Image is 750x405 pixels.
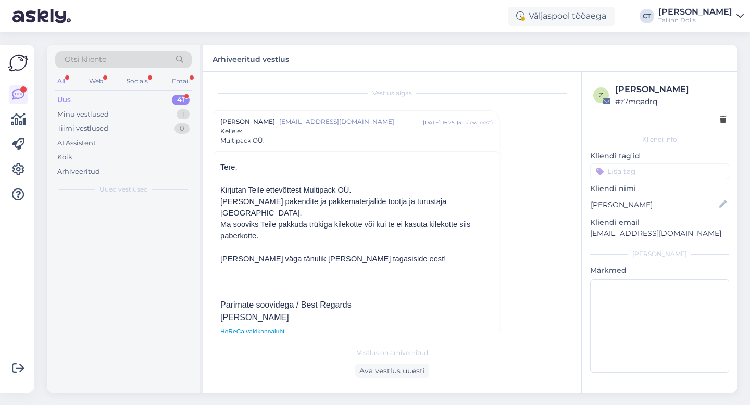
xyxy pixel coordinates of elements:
[590,249,729,259] div: [PERSON_NAME]
[220,184,493,196] p: Kirjutan Teile ettevõttest Multipack OÜ.
[591,199,717,210] input: Lisa nimi
[599,91,603,99] span: z
[57,109,109,120] div: Minu vestlused
[57,95,71,105] div: Uus
[220,328,284,335] span: HoReCa valdkonnajuht
[457,119,493,126] div: ( 3 päeva eest )
[220,136,265,145] span: Multipack OÜ.
[279,117,423,126] span: [EMAIL_ADDRESS][DOMAIN_NAME]
[423,119,455,126] div: [DATE] 16:25
[220,300,352,309] span: Parimate soovidega / Best Regards
[658,8,732,16] div: [PERSON_NAME]
[57,123,108,134] div: Tiimi vestlused
[590,217,729,228] p: Kliendi email
[55,74,67,88] div: All
[220,117,275,126] span: [PERSON_NAME]
[170,74,192,88] div: Email
[177,109,190,120] div: 1
[87,74,105,88] div: Web
[65,54,106,65] span: Otsi kliente
[220,127,242,135] span: Kellele :
[590,265,729,276] p: Märkmed
[213,51,289,65] label: Arhiveeritud vestlus
[590,135,729,144] div: Kliendi info
[355,364,429,378] div: Ava vestlus uuesti
[658,16,732,24] div: Tallinn Dolls
[220,219,493,242] p: Ma sooviks Teile pakkuda trükiga kilekotte või kui te ei kasuta kilekotte siis paberkotte.
[57,167,100,177] div: Arhiveeritud
[590,150,729,161] p: Kliendi tag'id
[57,138,96,148] div: AI Assistent
[220,253,493,264] p: [PERSON_NAME] väga tänulik [PERSON_NAME] tagasiside eest!
[658,8,744,24] a: [PERSON_NAME]Tallinn Dolls
[57,152,72,162] div: Kõik
[124,74,150,88] div: Socials
[220,196,493,219] p: [PERSON_NAME] pakendite ja pakkematerjalide tootja ja turustaja [GEOGRAPHIC_DATA].
[8,53,28,73] img: Askly Logo
[615,96,726,107] div: # z7mqadrq
[214,88,571,98] div: Vestlus algas
[590,163,729,179] input: Lisa tag
[590,228,729,239] p: [EMAIL_ADDRESS][DOMAIN_NAME]
[99,185,148,194] span: Uued vestlused
[174,123,190,134] div: 0
[172,95,190,105] div: 41
[220,161,493,173] p: Tere,
[615,83,726,96] div: [PERSON_NAME]
[220,313,289,322] span: [PERSON_NAME]
[508,7,615,26] div: Väljaspool tööaega
[640,9,654,23] div: CT
[357,348,428,358] span: Vestlus on arhiveeritud
[590,183,729,194] p: Kliendi nimi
